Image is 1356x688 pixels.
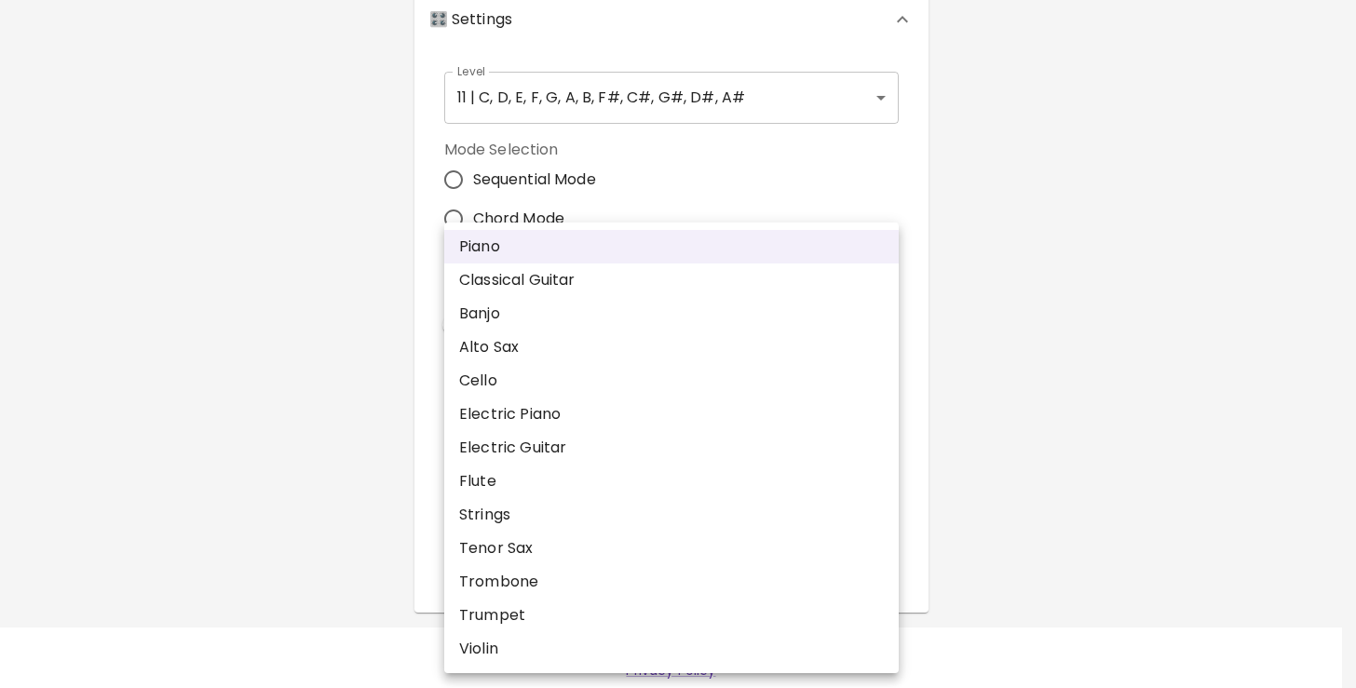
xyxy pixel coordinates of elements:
[444,398,899,431] li: Electric Piano
[444,297,899,331] li: Banjo
[444,263,899,297] li: Classical Guitar
[444,465,899,498] li: Flute
[444,364,899,398] li: Cello
[444,498,899,532] li: Strings
[444,632,899,666] li: Violin
[444,565,899,599] li: Trombone
[444,331,899,364] li: Alto Sax
[444,599,899,632] li: Trumpet
[444,431,899,465] li: Electric Guitar
[444,230,899,263] li: Piano
[444,532,899,565] li: Tenor Sax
